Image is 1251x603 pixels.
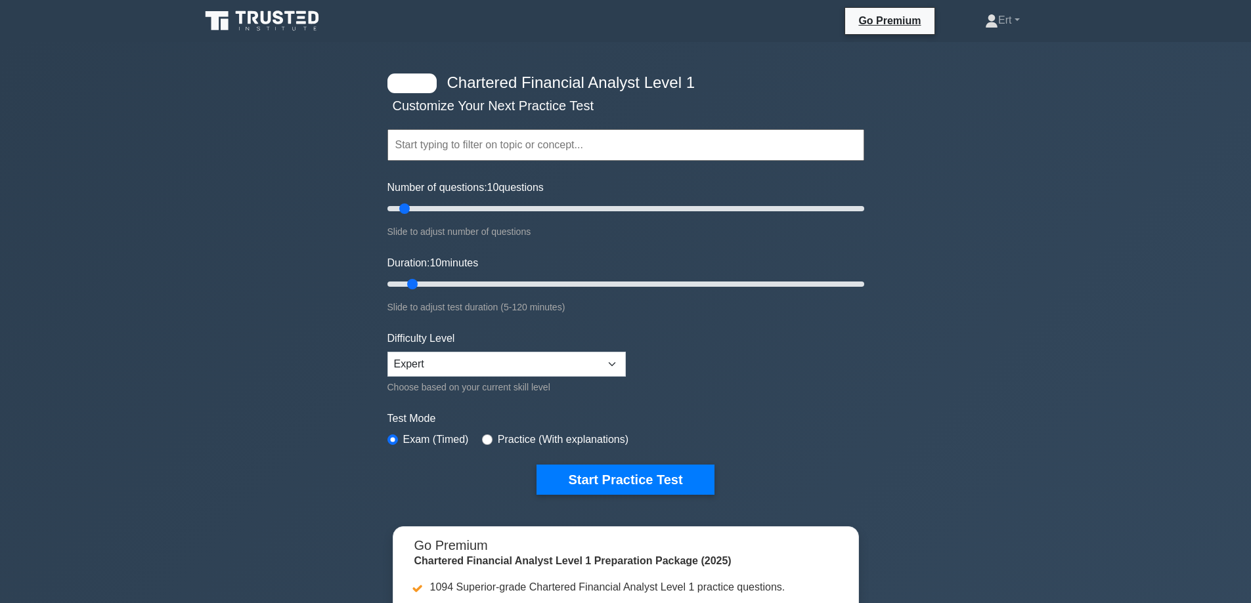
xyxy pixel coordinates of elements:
[429,257,441,268] span: 10
[850,12,929,29] a: Go Premium
[954,7,1051,33] a: Ert
[387,411,864,426] label: Test Mode
[442,73,800,93] h4: Chartered Financial Analyst Level 1
[387,255,479,271] label: Duration: minutes
[387,180,544,196] label: Number of questions: questions
[387,379,626,395] div: Choose based on your current skill level
[387,129,864,161] input: Start typing to filter on topic or concept...
[537,465,714,495] button: Start Practice Test
[387,299,864,315] div: Slide to adjust test duration (5-120 minutes)
[403,432,469,447] label: Exam (Timed)
[387,224,864,239] div: Slide to adjust number of questions
[387,331,455,346] label: Difficulty Level
[487,182,499,193] span: 10
[498,432,628,447] label: Practice (With explanations)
